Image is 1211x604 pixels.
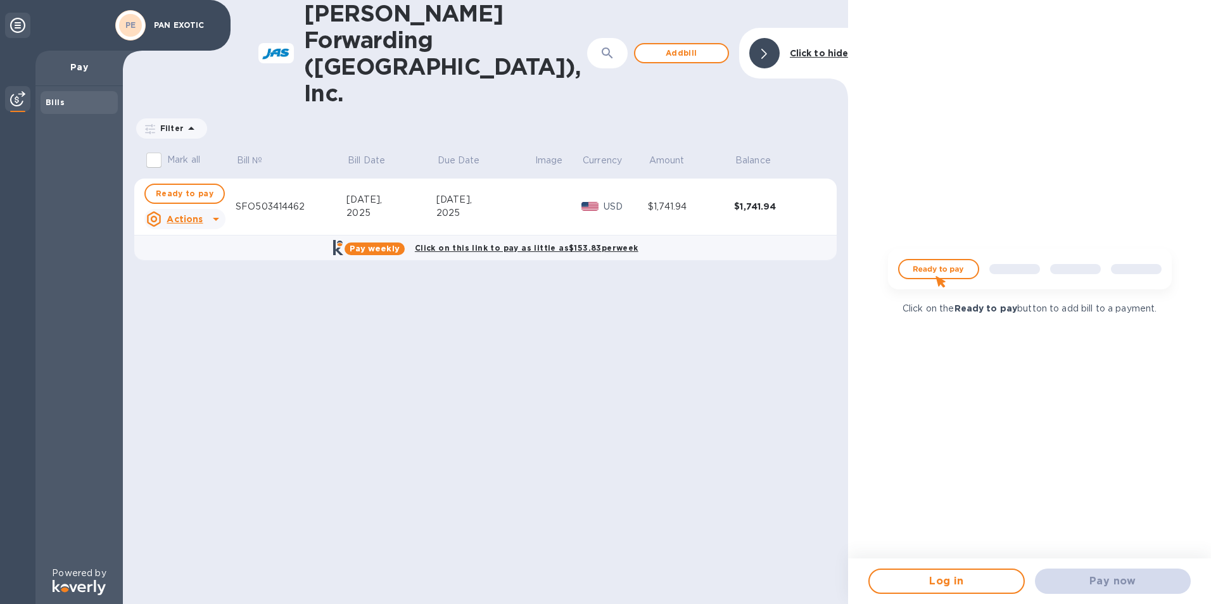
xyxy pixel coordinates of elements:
span: Bill № [237,154,279,167]
div: $1,741.94 [734,200,820,213]
span: Log in [880,574,1013,589]
p: Bill Date [348,154,385,167]
p: Currency [583,154,622,167]
div: SFO503414462 [236,200,346,213]
p: USD [604,200,648,213]
img: Logo [53,580,106,595]
p: PAN EXOTIC [154,21,217,30]
p: Mark all [167,153,200,167]
p: Pay [46,61,113,73]
button: Addbill [634,43,729,63]
b: Click to hide [790,48,849,58]
p: Amount [649,154,685,167]
b: Bills [46,98,65,107]
b: Click on this link to pay as little as $153.83 per week [415,243,638,253]
p: Powered by [52,567,106,580]
p: Image [535,154,563,167]
p: Due Date [438,154,480,167]
span: Ready to pay [156,186,213,201]
span: Bill Date [348,154,402,167]
p: Filter [155,123,184,134]
b: Ready to pay [954,303,1018,313]
u: Actions [167,214,203,224]
span: Amount [649,154,701,167]
div: 2025 [346,206,436,220]
button: Ready to pay [144,184,225,204]
b: PE [125,20,136,30]
div: [DATE], [346,193,436,206]
div: $1,741.94 [648,200,734,213]
p: Bill № [237,154,263,167]
p: Balance [735,154,771,167]
button: Log in [868,569,1024,594]
b: Pay weekly [350,244,400,253]
span: Add bill [645,46,718,61]
p: Click on the button to add bill to a payment. [903,302,1157,315]
div: 2025 [436,206,534,220]
div: [DATE], [436,193,534,206]
span: Balance [735,154,787,167]
img: USD [581,202,599,211]
span: Due Date [438,154,497,167]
